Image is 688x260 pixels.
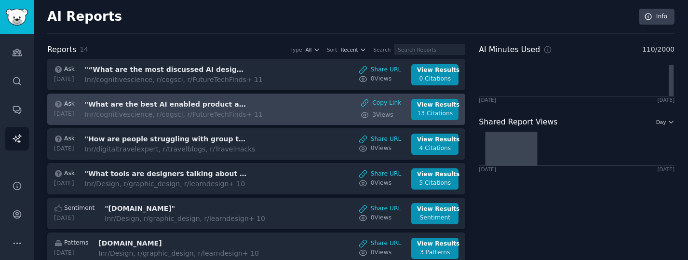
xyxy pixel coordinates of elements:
div: In r/Design, r/graphic_design, r/learndesign + 10 [98,248,260,259]
div: In r/Design, r/graphic_design, r/learndesign + 10 [85,179,247,189]
a: Ask[DATE]"How are people struggling with group travel planning? "Inr/digitaltravelexpert, r/trave... [47,128,465,160]
span: Ask [64,100,75,109]
a: Share URL [359,135,401,144]
div: [DATE] [479,96,496,103]
div: In r/digitaltravelexpert, r/travelblogs, r/TravelHacks [85,144,256,154]
a: Share URL [359,239,401,248]
div: Sort [327,46,337,53]
a: Ask[DATE]"“What are the most discussed AI design tools on Reddit this month?”"Inr/cognitivescienc... [47,59,465,90]
h2: AI Reports [47,9,122,25]
a: View ResultsSentiment [411,203,459,224]
a: View Results3 Patterns [411,238,459,259]
div: Search [373,46,391,53]
h2: Shared Report Views [479,116,557,128]
button: Recent [340,46,366,53]
div: View Results [417,101,453,109]
a: Share URL [359,170,401,178]
h3: "How are people struggling with group travel planning? " [85,134,247,144]
a: 0Views [359,214,401,222]
a: 0Views [359,144,401,153]
div: View Results [417,205,453,214]
div: [DATE] [657,166,675,173]
a: View Results5 Citations [411,168,459,190]
a: Sentiment[DATE]"[DOMAIN_NAME]"Inr/Design, r/graphic_design, r/learndesign+ 10Share URL0ViewsView ... [47,198,465,229]
img: GummySearch logo [6,9,28,26]
div: [DATE] [54,145,75,153]
div: 3 Patterns [417,248,453,257]
div: [DATE] [54,214,94,223]
a: 3Views [361,111,402,120]
div: 13 Citations [417,109,453,118]
a: 0Views [359,75,401,83]
div: 5 Citations [417,179,453,188]
div: View Results [417,170,453,179]
div: [DATE] [657,96,675,103]
span: Sentiment [64,204,94,213]
h3: [DOMAIN_NAME] [98,238,260,248]
div: [DATE] [54,179,75,188]
div: Sentiment [417,214,453,222]
h3: "What tools are designers talking about lately?" [85,169,247,179]
div: View Results [417,240,453,248]
div: [DATE] [54,110,75,119]
a: Info [639,9,675,25]
div: View Results [417,66,453,75]
span: Day [656,119,666,125]
div: Type [290,46,302,53]
span: Recent [340,46,358,53]
div: [DATE] [479,166,496,173]
button: Day [656,119,675,125]
span: Patterns [64,239,88,247]
span: Ask [64,65,75,74]
input: Search Reports [394,44,465,55]
div: [DATE] [54,75,75,84]
div: [DATE] [54,249,88,258]
div: In r/cognitivescience, r/cogsci, r/FutureTechFinds + 11 [85,75,263,85]
h3: "[DOMAIN_NAME]" [105,204,267,214]
span: 14 [80,45,88,53]
h3: "“What are the most discussed AI design tools on Reddit this month?”" [85,65,247,75]
div: 4 Citations [417,144,453,153]
div: View Results [417,136,453,144]
div: In r/cognitivescience, r/cogsci, r/FutureTechFinds + 11 [85,109,263,120]
span: All [305,46,311,53]
a: Share URL [359,205,401,213]
span: Ask [64,169,75,178]
div: In r/Design, r/graphic_design, r/learndesign + 10 [105,214,267,224]
a: 0Views [359,179,401,188]
h2: Reports [47,44,76,56]
a: Share URL [359,66,401,74]
a: View Results4 Citations [411,134,459,155]
h3: "What are the best AI enabled product and UX design workflows?" [85,99,247,109]
div: 0 Citations [417,75,453,83]
a: View Results13 Citations [411,99,459,120]
button: All [305,46,320,53]
span: Ask [64,135,75,143]
span: 110 / 2000 [642,44,675,55]
button: Copy Link [361,99,402,108]
a: Ask[DATE]"What tools are designers talking about lately?"Inr/Design, r/graphic_design, r/learndes... [47,163,465,194]
h2: AI Minutes Used [479,44,540,56]
a: View Results0 Citations [411,64,459,85]
a: 0Views [359,248,401,257]
a: Ask[DATE]"What are the best AI enabled product and UX design workflows?"Inr/cognitivescience, r/c... [47,94,465,125]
